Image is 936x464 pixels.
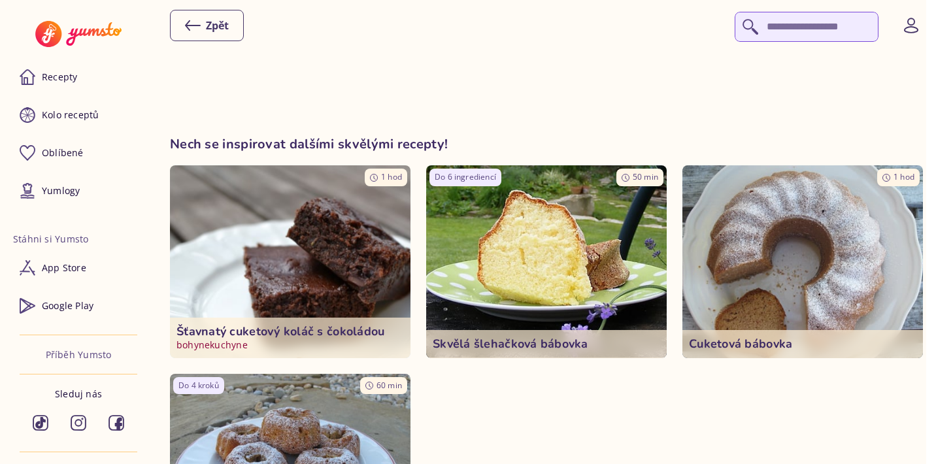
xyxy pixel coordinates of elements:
[689,337,916,352] p: Cuketová bábovka
[435,172,496,183] p: Do 6 ingrediencí
[682,165,923,357] img: undefined
[13,99,144,131] a: Kolo receptů
[170,17,923,110] iframe: Advertisement
[42,108,99,122] p: Kolo receptů
[13,61,144,93] a: Recepty
[170,165,410,357] a: undefined1 hodŠťavnatý cuketový koláč s čokoládoubohynekuchyne
[42,71,77,84] p: Recepty
[46,348,112,361] a: Příběh Yumsto
[381,171,402,182] span: 1 hod
[178,380,219,391] p: Do 4 kroků
[376,380,402,391] span: 60 min
[426,165,667,357] img: undefined
[185,18,229,33] div: Zpět
[164,161,416,363] img: undefined
[42,261,86,274] p: App Store
[176,339,404,352] p: bohynekuchyne
[176,324,404,339] p: Šťavnatý cuketový koláč s čokoládou
[13,175,144,207] a: Yumlogy
[42,299,93,312] p: Google Play
[894,171,914,182] span: 1 hod
[682,165,923,357] a: undefined1 hodCuketová bábovka
[55,388,102,401] p: Sleduj nás
[426,165,667,357] a: undefinedDo 6 ingrediencí50 minSkvělá šlehačková bábovka
[35,21,121,47] img: Yumsto logo
[633,171,658,182] span: 50 min
[13,252,144,284] a: App Store
[433,337,660,352] p: Skvělá šlehačková bábovka
[13,137,144,169] a: Oblíbené
[42,146,84,159] p: Oblíbené
[170,10,244,41] button: Zpět
[13,233,144,246] li: Stáhni si Yumsto
[13,290,144,322] a: Google Play
[42,184,80,197] p: Yumlogy
[170,136,923,152] h2: Nech se inspirovat dalšími skvělými recepty!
